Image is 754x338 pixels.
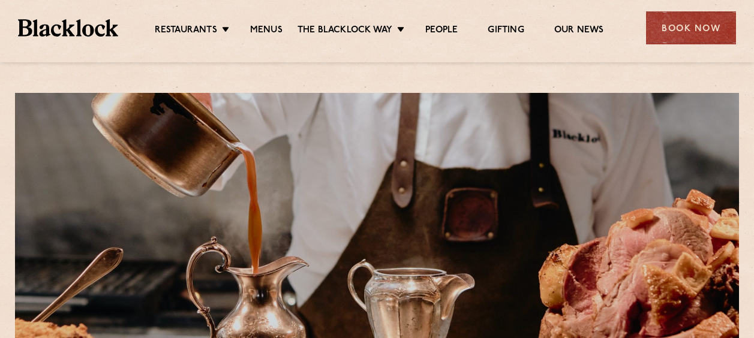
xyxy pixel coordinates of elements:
[488,25,524,38] a: Gifting
[425,25,458,38] a: People
[18,19,118,36] img: BL_Textured_Logo-footer-cropped.svg
[298,25,392,38] a: The Blacklock Way
[646,11,736,44] div: Book Now
[250,25,283,38] a: Menus
[554,25,604,38] a: Our News
[155,25,217,38] a: Restaurants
